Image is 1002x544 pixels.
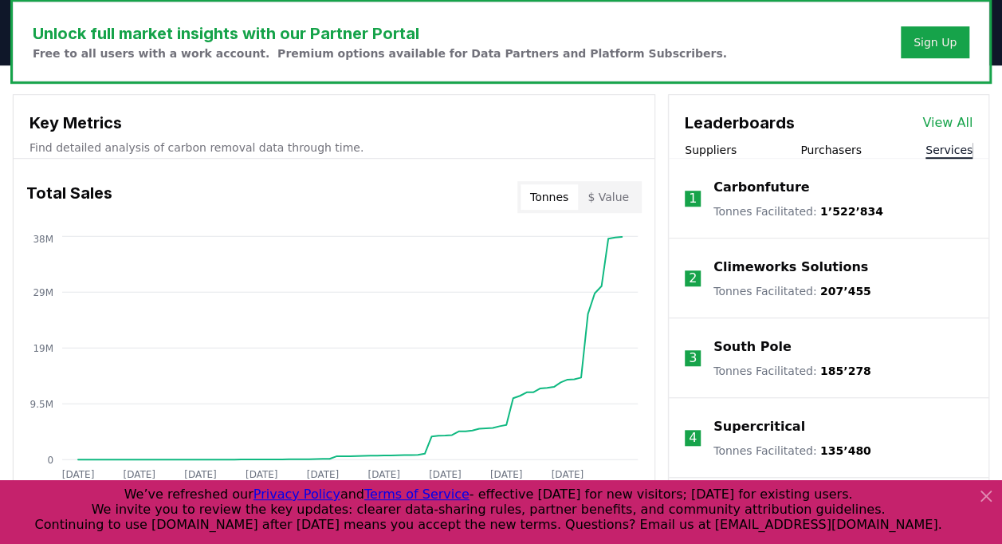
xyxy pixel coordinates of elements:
[367,469,400,480] tspan: [DATE]
[490,469,523,480] tspan: [DATE]
[914,34,957,50] a: Sign Up
[429,469,462,480] tspan: [DATE]
[922,113,973,132] a: View All
[713,203,883,219] p: Tonnes Facilitated :
[62,469,95,480] tspan: [DATE]
[184,469,217,480] tspan: [DATE]
[26,181,112,213] h3: Total Sales
[689,269,697,288] p: 2
[33,342,53,353] tspan: 19M
[33,286,53,298] tspan: 29M
[246,469,278,480] tspan: [DATE]
[713,443,871,459] p: Tonnes Facilitated :
[713,363,871,379] p: Tonnes Facilitated :
[123,469,155,480] tspan: [DATE]
[47,454,53,465] tspan: 0
[30,398,53,409] tspan: 9.5M
[713,258,868,277] a: Climeworks Solutions
[713,178,809,197] a: Carbonfuture
[820,444,871,457] span: 135’480
[29,140,639,156] p: Find detailed analysis of carbon removal data through time.
[33,22,727,45] h3: Unlock full market insights with our Partner Portal
[578,184,639,210] button: $ Value
[800,142,862,158] button: Purchasers
[33,45,727,61] p: Free to all users with a work account. Premium options available for Data Partners and Platform S...
[33,234,53,245] tspan: 38M
[689,349,697,368] p: 3
[685,142,737,158] button: Suppliers
[521,184,578,210] button: Tonnes
[820,205,883,218] span: 1’522’834
[925,142,973,158] button: Services
[685,111,795,135] h3: Leaderboards
[552,469,584,480] tspan: [DATE]
[713,337,792,357] a: South Pole
[307,469,340,480] tspan: [DATE]
[29,111,639,135] h3: Key Metrics
[713,417,805,436] a: Supercritical
[820,365,871,377] span: 185’278
[689,428,697,447] p: 4
[820,285,871,298] span: 207’455
[689,189,697,208] p: 1
[713,283,871,299] p: Tonnes Facilitated :
[901,26,969,58] button: Sign Up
